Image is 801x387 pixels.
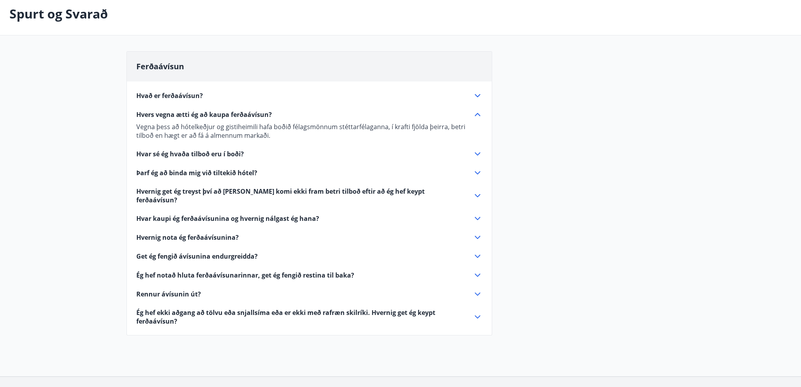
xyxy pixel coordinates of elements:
div: Get ég fengið ávísunina endurgreidda? [136,252,482,261]
div: Hvers vegna ætti ég að kaupa ferðaávísun? [136,110,482,119]
span: Hvernig nota ég ferðaávísunina? [136,233,239,242]
span: Ég hef notað hluta ferðaávísunarinnar, get ég fengið restina til baka? [136,271,354,280]
div: Hvar kaupi ég ferðaávísunina og hvernig nálgast ég hana? [136,214,482,223]
span: Hvar sé ég hvaða tilboð eru í boði? [136,150,244,158]
span: Hvað er ferðaávísun? [136,91,203,100]
span: Get ég fengið ávísunina endurgreidda? [136,252,258,261]
p: Spurt og Svarað [9,5,108,22]
div: Ég hef ekki aðgang að tölvu eða snjallsíma eða er ekki með rafræn skilríki. Hvernig get ég keypt ... [136,308,482,326]
span: Þarf ég að binda mig við tiltekið hótel? [136,169,257,177]
div: Þarf ég að binda mig við tiltekið hótel? [136,168,482,178]
div: Hvernig nota ég ferðaávísunina? [136,233,482,242]
div: Hvað er ferðaávísun? [136,91,482,100]
span: Hvernig get ég treyst því að [PERSON_NAME] komi ekki fram betri tilboð eftir að ég hef keypt ferð... [136,187,463,204]
span: Ferðaávísun [136,61,184,72]
div: Rennur ávísunin út? [136,289,482,299]
div: Hvar sé ég hvaða tilboð eru í boði? [136,149,482,159]
div: Hvernig get ég treyst því að [PERSON_NAME] komi ekki fram betri tilboð eftir að ég hef keypt ferð... [136,187,482,204]
span: Hvers vegna ætti ég að kaupa ferðaávísun? [136,110,272,119]
p: Vegna þess að hótelkeðjur og gistiheimili hafa boðið félagsmönnum stéttarfélaganna, í krafti fjöl... [136,122,482,140]
span: Hvar kaupi ég ferðaávísunina og hvernig nálgast ég hana? [136,214,319,223]
span: Ég hef ekki aðgang að tölvu eða snjallsíma eða er ekki með rafræn skilríki. Hvernig get ég keypt ... [136,308,463,326]
div: Hvers vegna ætti ég að kaupa ferðaávísun? [136,119,482,140]
span: Rennur ávísunin út? [136,290,201,298]
div: Ég hef notað hluta ferðaávísunarinnar, get ég fengið restina til baka? [136,270,482,280]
